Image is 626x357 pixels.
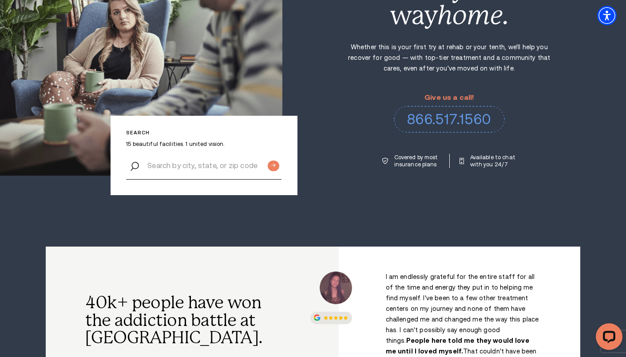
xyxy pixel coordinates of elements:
p: Available to chat with you 24/7 [470,154,516,168]
p: Search [126,130,281,136]
iframe: LiveChat chat widget [589,320,626,357]
input: Search by city, state, or zip code [126,151,281,180]
a: Covered by most insurance plans [382,154,440,168]
a: Available to chat with you 24/7 [460,154,516,168]
i: home. [437,0,508,30]
div: Accessibility Menu [597,6,617,25]
img: a person with long hair [320,271,353,304]
p: Covered by most insurance plans [394,154,440,168]
h2: 40k+ people have won the addiction battle at [GEOGRAPHIC_DATA]. [85,294,269,347]
a: call 866.517.1560 [394,106,505,133]
p: Give us a call! [394,94,505,102]
strong: People here told me they would love me until I loved myself. [386,337,529,355]
p: 15 beautiful facilities. 1 united vision. [126,141,281,148]
input: Submit button [268,161,279,171]
p: Whether this is your first try at rehab or your tenth, we'll help you recover for good — with top... [347,42,551,74]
